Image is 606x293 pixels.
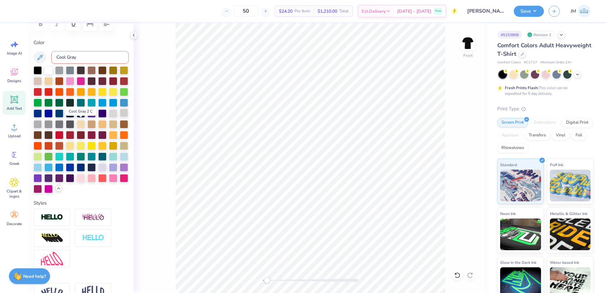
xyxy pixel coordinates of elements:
[435,9,441,13] span: Free
[571,131,586,140] div: Foil
[497,143,528,153] div: Rhinestones
[7,106,22,111] span: Add Text
[568,5,593,17] a: JM
[505,85,538,90] strong: Fresh Prints Flash:
[497,31,522,39] div: # 515386B
[318,8,337,15] span: $1,210.00
[7,78,21,83] span: Designs
[500,161,517,168] span: Standard
[294,8,310,15] span: Per Item
[51,51,129,64] input: e.g. 7428 c
[525,131,550,140] div: Transfers
[82,213,104,221] img: Shadow
[41,233,63,243] img: 3D Illusion
[362,8,386,15] span: Est. Delivery
[571,8,576,15] span: JM
[463,53,473,58] div: Front
[279,8,293,15] span: $24.20
[500,210,516,217] span: Neon Ink
[497,105,593,113] div: Print Type
[514,6,544,17] button: Save
[461,37,474,49] img: Front
[10,161,19,166] span: Greek
[497,42,591,58] span: Comfort Colors Adult Heavyweight T-Shirt
[264,277,270,283] div: Accessibility label
[550,210,587,217] span: Metallic & Glitter Ink
[497,60,521,65] span: Comfort Colors
[65,107,96,116] div: Cool Gray 2 C
[41,252,63,265] img: Free Distort
[234,5,258,17] input: – –
[41,214,63,221] img: Stroke
[524,60,537,65] span: # C1717
[550,170,591,201] img: Puff Ink
[497,118,528,127] div: Screen Print
[23,273,46,279] strong: Need help?
[497,131,523,140] div: Applique
[505,85,583,96] div: This color can be expedited for 5 day delivery.
[339,8,349,15] span: Total
[552,131,570,140] div: Vinyl
[500,170,541,201] img: Standard
[562,118,593,127] div: Digital Print
[550,259,579,266] span: Water based Ink
[8,133,21,139] span: Upload
[578,5,590,17] img: Joshua Malaki
[397,8,431,15] span: [DATE] - [DATE]
[34,39,129,46] label: Color
[550,161,563,168] span: Puff Ink
[550,218,591,250] img: Metallic & Glitter Ink
[540,60,572,65] span: Minimum Order: 24 +
[500,259,536,266] span: Glow in the Dark Ink
[34,199,47,207] label: Styles
[500,218,541,250] img: Neon Ink
[462,5,509,17] input: Untitled Design
[4,189,25,199] span: Clipart & logos
[7,51,22,56] span: Image AI
[7,221,22,226] span: Decorate
[530,118,560,127] div: Embroidery
[525,31,555,39] div: Revision 2
[82,234,104,242] img: Negative Space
